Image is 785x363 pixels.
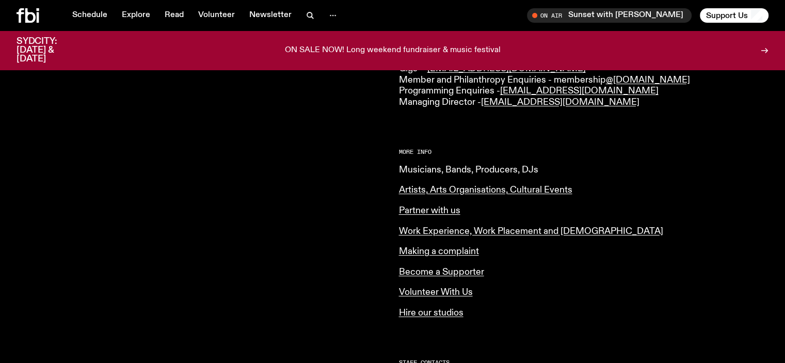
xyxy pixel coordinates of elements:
[527,8,692,23] button: On AirSunset with [PERSON_NAME]
[606,75,690,85] a: @[DOMAIN_NAME]
[158,8,190,23] a: Read
[17,37,83,64] h3: SYDCITY: [DATE] & [DATE]
[500,86,659,96] a: [EMAIL_ADDRESS][DOMAIN_NAME]
[706,11,748,20] span: Support Us
[116,8,156,23] a: Explore
[700,8,768,23] button: Support Us
[399,227,663,236] a: Work Experience, Work Placement and [DEMOGRAPHIC_DATA]
[399,288,473,297] a: Volunteer With Us
[427,64,586,73] a: [EMAIL_ADDRESS][DOMAIN_NAME]
[399,247,479,256] a: Making a complaint
[399,149,769,155] h2: More Info
[481,98,639,107] a: [EMAIL_ADDRESS][DOMAIN_NAME]
[399,165,538,175] a: Musicians, Bands, Producers, DJs
[399,308,463,318] a: Hire our studios
[192,8,241,23] a: Volunteer
[399,206,460,215] a: Partner with us
[66,8,114,23] a: Schedule
[399,267,484,277] a: Become a Supporter
[285,46,501,55] p: ON SALE NOW! Long weekend fundraiser & music festival
[243,8,298,23] a: Newsletter
[399,185,572,195] a: Artists, Arts Organisations, Cultural Events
